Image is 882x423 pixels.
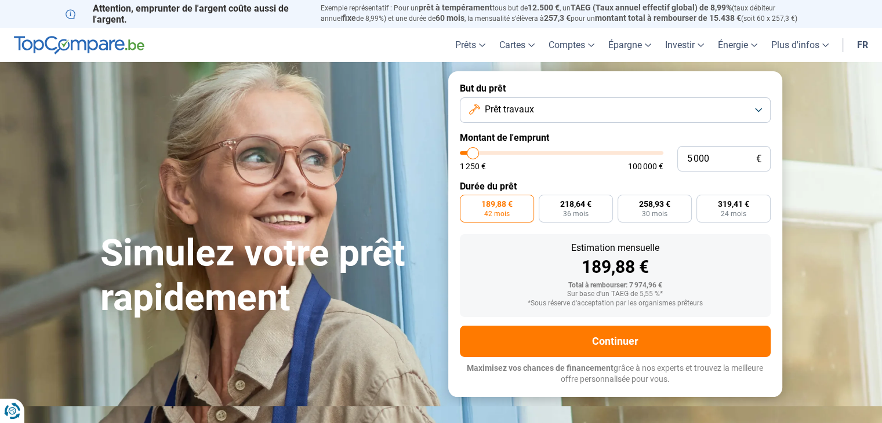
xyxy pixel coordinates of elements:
label: But du prêt [460,83,771,94]
span: prêt à tempérament [419,3,492,12]
span: Maximisez vos chances de financement [467,363,614,373]
span: Prêt travaux [485,103,534,116]
a: Épargne [601,28,658,62]
span: 24 mois [721,210,746,217]
span: 100 000 € [628,162,663,170]
span: 1 250 € [460,162,486,170]
a: Investir [658,28,711,62]
span: 189,88 € [481,200,513,208]
button: Continuer [460,326,771,357]
label: Montant de l'emprunt [460,132,771,143]
a: Comptes [542,28,601,62]
img: TopCompare [14,36,144,54]
div: *Sous réserve d'acceptation par les organismes prêteurs [469,300,761,308]
div: Estimation mensuelle [469,243,761,253]
span: 218,64 € [560,200,591,208]
h1: Simulez votre prêt rapidement [100,231,434,320]
span: 30 mois [642,210,667,217]
label: Durée du prêt [460,181,771,192]
a: Plus d'infos [764,28,836,62]
span: fixe [342,13,356,23]
div: Total à rembourser: 7 974,96 € [469,282,761,290]
span: montant total à rembourser de 15.438 € [595,13,741,23]
span: 36 mois [563,210,589,217]
span: 60 mois [435,13,464,23]
span: 257,3 € [544,13,571,23]
span: 42 mois [484,210,510,217]
a: fr [850,28,875,62]
p: grâce à nos experts et trouvez la meilleure offre personnalisée pour vous. [460,363,771,385]
span: TAEG (Taux annuel effectif global) de 8,99% [571,3,732,12]
span: 12.500 € [528,3,560,12]
button: Prêt travaux [460,97,771,123]
p: Exemple représentatif : Pour un tous but de , un (taux débiteur annuel de 8,99%) et une durée de ... [321,3,817,24]
p: Attention, emprunter de l'argent coûte aussi de l'argent. [66,3,307,25]
div: Sur base d'un TAEG de 5,55 %* [469,290,761,298]
span: 258,93 € [639,200,670,208]
div: 189,88 € [469,258,761,276]
span: 319,41 € [718,200,749,208]
a: Énergie [711,28,764,62]
span: € [756,154,761,164]
a: Prêts [448,28,492,62]
a: Cartes [492,28,542,62]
